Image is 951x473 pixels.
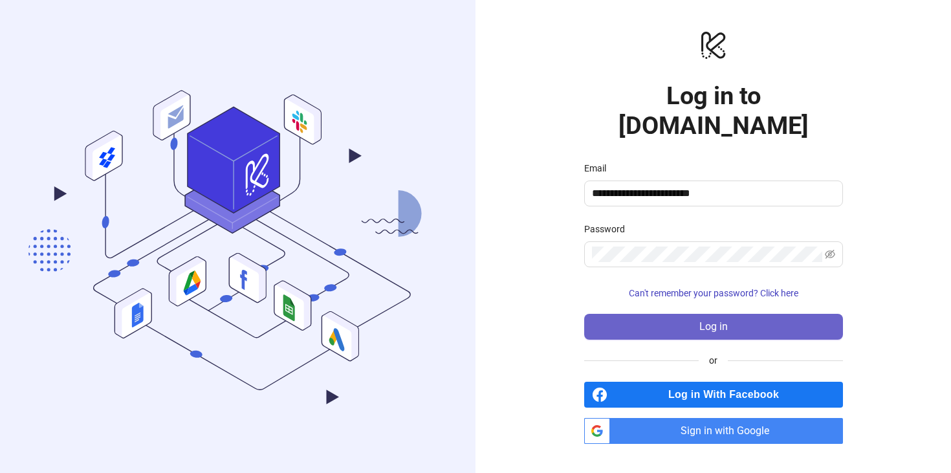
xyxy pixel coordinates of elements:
[629,288,798,298] span: Can't remember your password? Click here
[613,382,843,408] span: Log in With Facebook
[592,247,822,262] input: Password
[699,353,728,368] span: or
[825,249,835,259] span: eye-invisible
[584,81,843,140] h1: Log in to [DOMAIN_NAME]
[584,382,843,408] a: Log in With Facebook
[584,314,843,340] button: Log in
[699,321,728,333] span: Log in
[615,418,843,444] span: Sign in with Google
[592,186,833,201] input: Email
[584,288,843,298] a: Can't remember your password? Click here
[584,283,843,303] button: Can't remember your password? Click here
[584,222,633,236] label: Password
[584,418,843,444] a: Sign in with Google
[584,161,615,175] label: Email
